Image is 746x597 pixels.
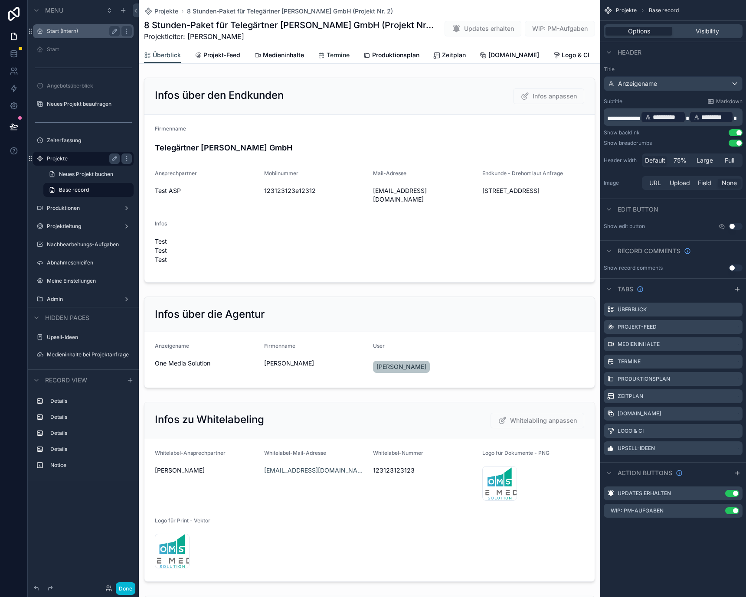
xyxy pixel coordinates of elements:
span: Edit button [618,205,658,214]
span: Neues Projekt buchen [59,171,113,178]
a: Projekte [144,7,178,16]
label: Angebotsüberblick [47,82,132,89]
span: Default [645,156,665,165]
label: Projekt-Feed [618,323,657,330]
span: Record comments [618,247,681,255]
label: Zeiterfassung [47,137,132,144]
label: Produktionsplan [618,375,670,382]
label: Header width [604,157,638,164]
div: Show breadcrumbs [604,140,652,147]
a: Medieninhalte [254,47,304,65]
label: Zeitplan [618,393,643,400]
span: Upload [670,179,690,187]
span: Logo & CI [562,51,589,59]
a: Produktionsplan [363,47,419,65]
a: Termine [318,47,350,65]
span: Markdown [716,98,743,105]
span: Zeitplan [442,51,466,59]
span: Full [725,156,734,165]
span: Termine [327,51,350,59]
span: Action buttons [618,469,672,477]
label: Show edit button [604,223,645,230]
label: Meine Einstellungen [47,277,132,284]
label: Title [604,66,743,73]
label: Medieninhalte [618,341,660,348]
label: Medieninhalte bei Projektanfrage [47,351,132,358]
label: Upsell-Ideen [618,445,655,452]
span: Base record [59,186,89,193]
span: Record view [45,376,87,385]
span: Base record [649,7,679,14]
span: Header [618,48,641,57]
a: Base record [43,183,134,197]
label: Notice [50,462,130,469]
label: Admin [47,296,120,303]
label: Projekte [47,155,116,162]
div: scrollable content [28,390,139,481]
label: Neues Projekt beaufragen [47,101,132,108]
div: Show record comments [604,264,663,271]
span: Large [697,156,713,165]
a: Neues Projekt buchen [43,167,134,181]
button: Done [116,582,135,595]
span: URL [649,179,661,187]
label: Updates erhalten [618,490,671,497]
label: Projektleitung [47,223,120,230]
div: scrollable content [604,108,743,126]
label: Termine [618,358,641,365]
span: Projekt-Feed [203,51,240,59]
label: Details [50,430,130,437]
label: Upsell-Ideen [47,334,132,341]
label: Überblick [618,306,647,313]
label: Start (Intern) [47,28,116,35]
label: [DOMAIN_NAME] [618,410,661,417]
a: Logo & CI [553,47,589,65]
span: [DOMAIN_NAME] [488,51,539,59]
span: Projektleiter: [PERSON_NAME] [144,31,436,42]
label: Abnahmeschleifen [47,259,132,266]
span: None [722,179,737,187]
label: Details [50,414,130,421]
span: Options [628,27,650,36]
span: Projekte [154,7,178,16]
label: Subtitle [604,98,622,105]
a: Überblick [144,47,181,64]
label: Produktionen [47,205,120,212]
a: 8 Stunden-Paket für Telegärtner [PERSON_NAME] GmbH (Projekt Nr. 2) [187,7,393,16]
label: Start [47,46,132,53]
label: Details [50,446,130,453]
a: Projekt-Feed [195,47,240,65]
span: Field [698,179,711,187]
div: Show backlink [604,129,640,136]
label: Details [50,398,130,405]
h1: 8 Stunden-Paket für Telegärtner [PERSON_NAME] GmbH (Projekt Nr. 2) [144,19,436,31]
a: [DOMAIN_NAME] [480,47,539,65]
span: Medieninhalte [263,51,304,59]
label: Image [604,179,638,186]
button: Anzeigename [604,76,743,91]
span: Produktionsplan [372,51,419,59]
label: Nachbearbeitungs-Aufgaben [47,241,132,248]
span: Tabs [618,285,633,294]
span: 75% [674,156,687,165]
a: Markdown [707,98,743,105]
span: Menu [45,6,63,15]
span: Visibility [696,27,719,36]
span: Hidden pages [45,313,89,322]
span: Projekte [616,7,637,14]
